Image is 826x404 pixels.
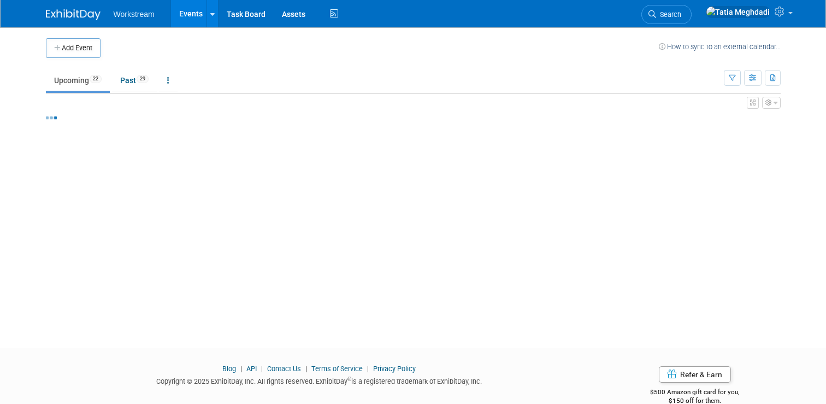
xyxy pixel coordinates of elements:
[222,365,236,373] a: Blog
[46,116,57,119] img: loading...
[706,6,770,18] img: Tatia Meghdadi
[112,70,157,91] a: Past29
[373,365,416,373] a: Privacy Policy
[137,75,149,83] span: 29
[258,365,265,373] span: |
[347,376,351,382] sup: ®
[46,38,101,58] button: Add Event
[641,5,692,24] a: Search
[659,43,781,51] a: How to sync to an external calendar...
[364,365,371,373] span: |
[303,365,310,373] span: |
[46,374,593,387] div: Copyright © 2025 ExhibitDay, Inc. All rights reserved. ExhibitDay is a registered trademark of Ex...
[656,10,681,19] span: Search
[46,9,101,20] img: ExhibitDay
[246,365,257,373] a: API
[238,365,245,373] span: |
[114,10,155,19] span: Workstream
[46,70,110,91] a: Upcoming22
[659,366,731,383] a: Refer & Earn
[311,365,363,373] a: Terms of Service
[267,365,301,373] a: Contact Us
[90,75,102,83] span: 22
